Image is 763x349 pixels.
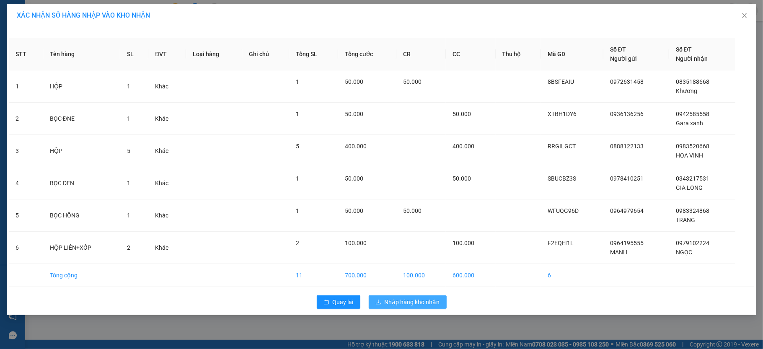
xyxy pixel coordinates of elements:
[17,11,150,19] span: XÁC NHẬN SỐ HÀNG NHẬP VÀO KHO NHẬN
[9,232,43,264] td: 6
[453,240,474,246] span: 100.000
[676,46,692,53] span: Số ĐT
[446,38,495,70] th: CC
[43,103,120,135] td: BỌC ĐNE
[148,70,186,103] td: Khác
[676,111,709,117] span: 0942585558
[453,175,471,182] span: 50.000
[127,83,130,90] span: 1
[676,217,695,223] span: TRANG
[610,46,626,53] span: Số ĐT
[610,111,644,117] span: 0936136256
[676,184,703,191] span: GIA LONG
[148,232,186,264] td: Khác
[289,38,338,70] th: Tổng SL
[610,249,627,256] span: MẠNH
[333,297,354,307] span: Quay lại
[127,180,130,186] span: 1
[338,264,396,287] td: 700.000
[610,78,644,85] span: 0972631458
[733,4,756,28] button: Close
[610,175,644,182] span: 0978410251
[676,152,703,159] span: HOA VINH
[548,175,576,182] span: SBUCBZ3S
[610,143,644,150] span: 0888122133
[676,55,708,62] span: Người nhận
[453,111,471,117] span: 50.000
[345,111,363,117] span: 50.000
[289,264,338,287] td: 11
[9,103,43,135] td: 2
[317,295,360,309] button: rollbackQuay lại
[548,78,574,85] span: 8BSFEAIU
[345,78,363,85] span: 50.000
[741,12,748,19] span: close
[127,212,130,219] span: 1
[148,38,186,70] th: ĐVT
[43,167,120,199] td: BỌC DEN
[496,38,541,70] th: Thu hộ
[610,207,644,214] span: 0964979654
[148,199,186,232] td: Khác
[296,207,299,214] span: 1
[43,135,120,167] td: HỘP
[610,55,637,62] span: Người gửi
[296,143,299,150] span: 5
[9,70,43,103] td: 1
[127,244,130,251] span: 2
[548,111,577,117] span: XTBH1DY6
[385,297,440,307] span: Nhập hàng kho nhận
[345,143,367,150] span: 400.000
[338,38,396,70] th: Tổng cước
[453,143,474,150] span: 400.000
[375,299,381,306] span: download
[676,240,709,246] span: 0979102224
[676,143,709,150] span: 0983520668
[541,264,603,287] td: 6
[541,38,603,70] th: Mã GD
[369,295,447,309] button: downloadNhập hàng kho nhận
[148,135,186,167] td: Khác
[186,38,242,70] th: Loại hàng
[43,232,120,264] td: HỘP LIỀN+XỐP
[9,167,43,199] td: 4
[345,207,363,214] span: 50.000
[242,38,290,70] th: Ghi chú
[43,264,120,287] td: Tổng cộng
[323,299,329,306] span: rollback
[9,135,43,167] td: 3
[148,103,186,135] td: Khác
[127,147,130,154] span: 5
[296,175,299,182] span: 1
[403,78,422,85] span: 50.000
[9,38,43,70] th: STT
[296,111,299,117] span: 1
[345,175,363,182] span: 50.000
[548,143,576,150] span: RRGILGCT
[296,240,299,246] span: 2
[120,38,149,70] th: SL
[127,115,130,122] span: 1
[446,264,495,287] td: 600.000
[676,78,709,85] span: 0835188668
[296,78,299,85] span: 1
[676,207,709,214] span: 0983324868
[9,199,43,232] td: 5
[548,240,574,246] span: F2EQEI1L
[43,70,120,103] td: HỘP
[396,264,446,287] td: 100.000
[676,120,703,127] span: Gara xanh
[676,175,709,182] span: 0343217531
[676,88,697,94] span: Khương
[43,199,120,232] td: BỌC HỒNG
[43,38,120,70] th: Tên hàng
[548,207,579,214] span: WFUQG96D
[345,240,367,246] span: 100.000
[610,240,644,246] span: 0964195555
[148,167,186,199] td: Khác
[403,207,422,214] span: 50.000
[396,38,446,70] th: CR
[676,249,692,256] span: NGỌC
